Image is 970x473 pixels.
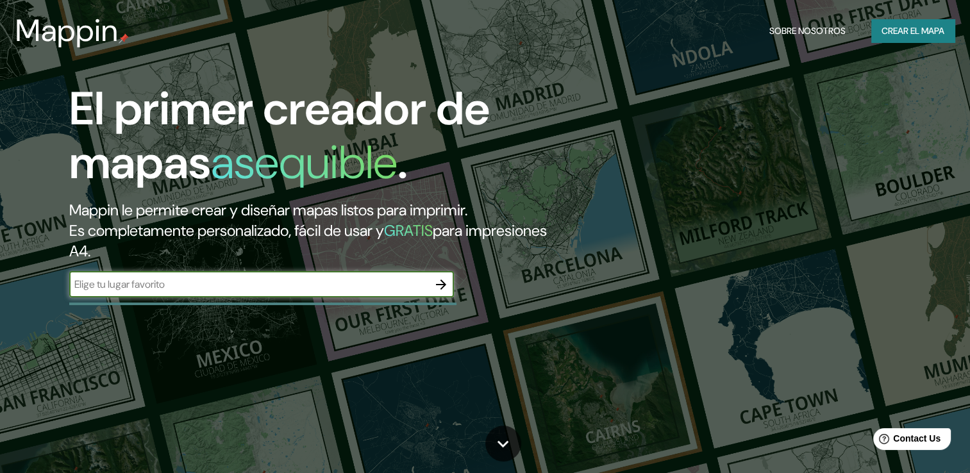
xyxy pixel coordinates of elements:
[856,423,956,459] iframe: Help widget launcher
[69,200,555,261] h2: Mappin le permite crear y diseñar mapas listos para imprimir. Es completamente personalizado, fác...
[769,23,846,39] font: Sobre nosotros
[69,82,555,200] h1: El primer creador de mapas .
[882,23,944,39] font: Crear el mapa
[871,19,955,43] button: Crear el mapa
[69,277,428,292] input: Elige tu lugar favorito
[211,133,397,192] h1: asequible
[15,13,119,49] h3: Mappin
[764,19,851,43] button: Sobre nosotros
[119,33,129,44] img: mappin-pin
[384,220,433,240] h5: GRATIS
